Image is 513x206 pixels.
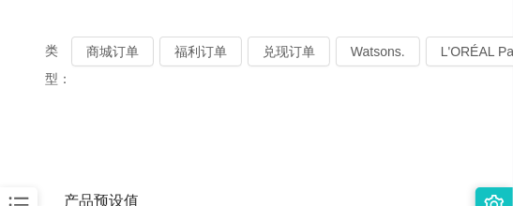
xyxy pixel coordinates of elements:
[45,37,71,93] span: 类型：
[248,37,330,66] button: 兑现订单
[71,37,154,66] button: 商城订单
[336,37,420,66] button: Watsons.
[159,37,242,66] button: 福利订单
